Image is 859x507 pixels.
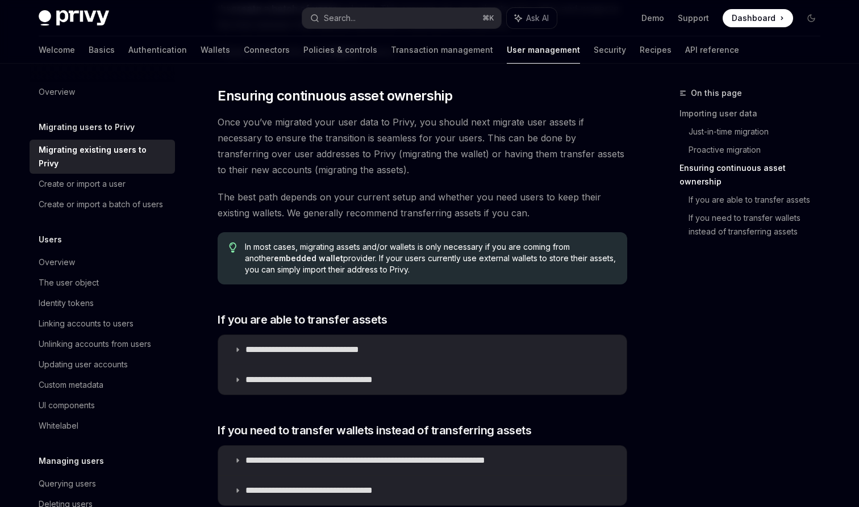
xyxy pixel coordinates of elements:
[689,123,829,141] a: Just-in-time migration
[482,14,494,23] span: ⌘ K
[641,12,664,24] a: Demo
[30,375,175,395] a: Custom metadata
[30,252,175,273] a: Overview
[679,159,829,191] a: Ensuring continuous asset ownership
[39,177,126,191] div: Create or import a user
[39,296,94,310] div: Identity tokens
[128,36,187,64] a: Authentication
[802,9,820,27] button: Toggle dark mode
[732,12,775,24] span: Dashboard
[685,36,739,64] a: API reference
[689,191,829,209] a: If you are able to transfer assets
[245,241,616,275] span: In most cases, migrating assets and/or wallets is only necessary if you are coming from another p...
[30,273,175,293] a: The user object
[39,477,96,491] div: Querying users
[689,209,829,241] a: If you need to transfer wallets instead of transferring assets
[526,12,549,24] span: Ask AI
[39,337,151,351] div: Unlinking accounts from users
[507,36,580,64] a: User management
[30,416,175,436] a: Whitelabel
[244,36,290,64] a: Connectors
[30,395,175,416] a: UI components
[303,36,377,64] a: Policies & controls
[30,474,175,494] a: Querying users
[39,358,128,371] div: Updating user accounts
[39,255,75,269] div: Overview
[39,276,99,290] div: The user object
[274,253,343,263] strong: embedded wallet
[39,454,104,468] h5: Managing users
[201,36,230,64] a: Wallets
[39,143,168,170] div: Migrating existing users to Privy
[39,85,75,99] div: Overview
[218,189,627,221] span: The best path depends on your current setup and whether you need users to keep their existing wal...
[30,82,175,102] a: Overview
[391,36,493,64] a: Transaction management
[39,317,134,330] div: Linking accounts to users
[39,399,95,412] div: UI components
[39,120,135,134] h5: Migrating users to Privy
[218,87,452,105] span: Ensuring continuous asset ownership
[594,36,626,64] a: Security
[723,9,793,27] a: Dashboard
[89,36,115,64] a: Basics
[218,114,627,178] span: Once you’ve migrated your user data to Privy, you should next migrate user assets if necessary to...
[30,194,175,215] a: Create or import a batch of users
[39,419,78,433] div: Whitelabel
[324,11,356,25] div: Search...
[691,86,742,100] span: On this page
[39,233,62,246] h5: Users
[678,12,709,24] a: Support
[30,174,175,194] a: Create or import a user
[39,10,109,26] img: dark logo
[30,334,175,354] a: Unlinking accounts from users
[218,312,387,328] span: If you are able to transfer assets
[30,354,175,375] a: Updating user accounts
[39,378,103,392] div: Custom metadata
[39,198,163,211] div: Create or import a batch of users
[30,140,175,174] a: Migrating existing users to Privy
[640,36,672,64] a: Recipes
[229,242,237,253] svg: Tip
[39,36,75,64] a: Welcome
[689,141,829,159] a: Proactive migration
[30,313,175,334] a: Linking accounts to users
[679,104,829,123] a: Importing user data
[218,422,531,438] span: If you need to transfer wallets instead of transferring assets
[30,293,175,313] a: Identity tokens
[302,8,501,28] button: Search...⌘K
[507,8,557,28] button: Ask AI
